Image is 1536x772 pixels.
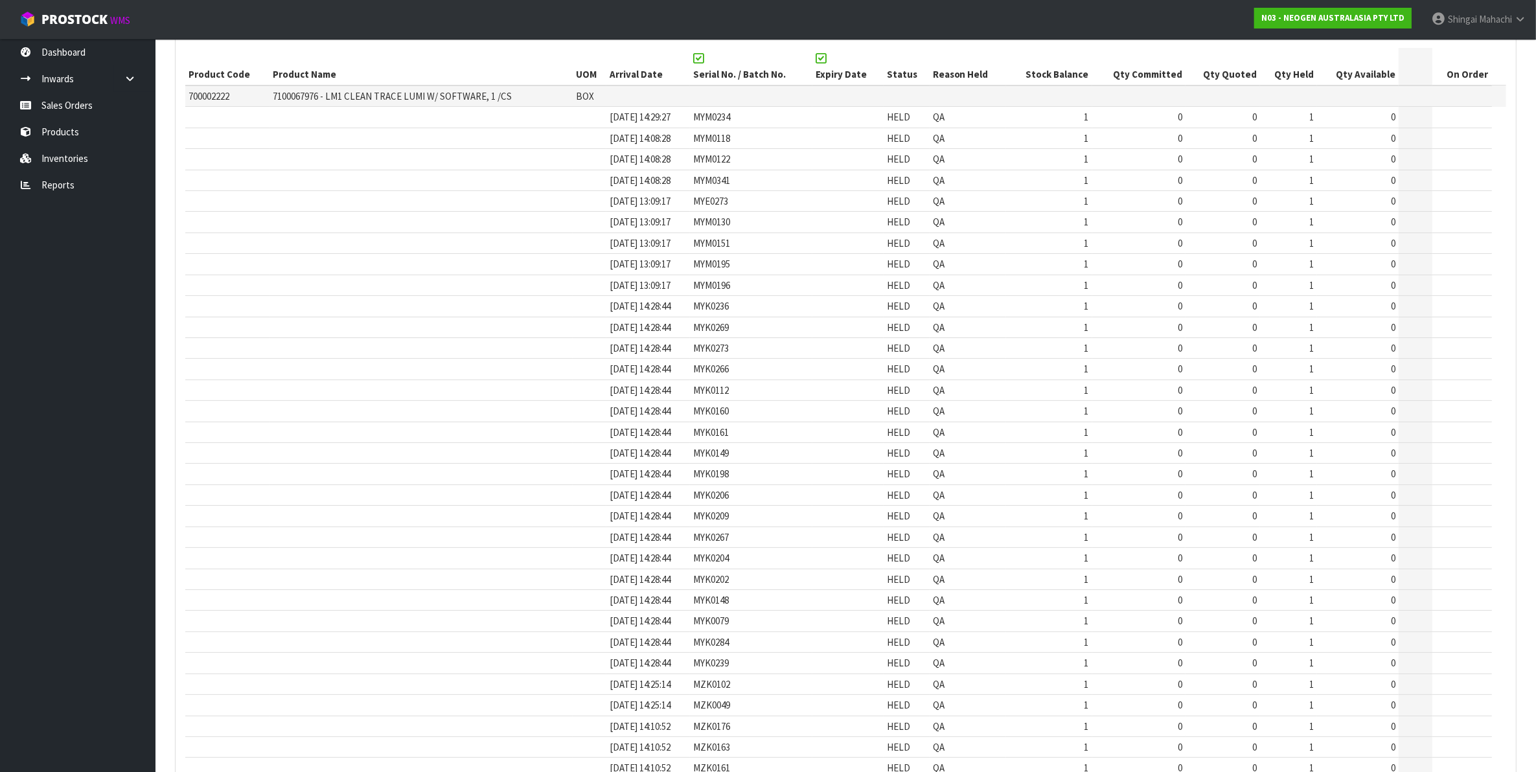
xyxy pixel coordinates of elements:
[1252,153,1257,165] span: 0
[1309,573,1314,585] span: 1
[933,657,945,669] span: QA
[887,384,910,396] span: HELD
[693,615,729,627] span: MYK0079
[610,573,671,585] span: [DATE] 14:28:44
[1309,300,1314,312] span: 1
[933,741,945,753] span: QA
[1178,174,1182,187] span: 0
[1084,699,1089,711] span: 1
[887,405,910,417] span: HELD
[693,489,729,501] span: MYK0206
[1391,132,1395,144] span: 0
[693,426,729,438] span: MYK0161
[1252,363,1257,375] span: 0
[1391,363,1395,375] span: 0
[573,48,606,85] th: UOM
[1252,678,1257,690] span: 0
[1391,468,1395,480] span: 0
[887,132,910,144] span: HELD
[693,363,729,375] span: MYK0266
[887,594,910,606] span: HELD
[1178,510,1182,522] span: 0
[693,216,730,228] span: MYM0130
[1178,342,1182,354] span: 0
[1084,384,1089,396] span: 1
[693,321,729,334] span: MYK0269
[610,594,671,606] span: [DATE] 14:28:44
[693,678,730,690] span: MZK0102
[1252,300,1257,312] span: 0
[1309,510,1314,522] span: 1
[1309,258,1314,270] span: 1
[1309,195,1314,207] span: 1
[693,342,729,354] span: MYK0273
[610,195,671,207] span: [DATE] 13:09:17
[1252,258,1257,270] span: 0
[887,237,910,249] span: HELD
[1084,363,1089,375] span: 1
[1178,237,1182,249] span: 0
[1178,132,1182,144] span: 0
[693,111,730,123] span: MYM0234
[1092,48,1186,85] th: Qty Committed
[1252,174,1257,187] span: 0
[1391,258,1395,270] span: 0
[933,363,945,375] span: QA
[887,363,910,375] span: HELD
[1084,258,1089,270] span: 1
[610,174,671,187] span: [DATE] 14:08:28
[1252,510,1257,522] span: 0
[1084,195,1089,207] span: 1
[1252,657,1257,669] span: 0
[887,174,910,187] span: HELD
[693,573,729,585] span: MYK0202
[1252,468,1257,480] span: 0
[933,111,945,123] span: QA
[1178,552,1182,564] span: 0
[1309,384,1314,396] span: 1
[1178,153,1182,165] span: 0
[693,510,729,522] span: MYK0209
[693,699,730,711] span: MZK0049
[610,153,671,165] span: [DATE] 14:08:28
[1252,237,1257,249] span: 0
[1309,216,1314,228] span: 1
[933,300,945,312] span: QA
[693,720,730,732] span: MZK0176
[1391,384,1395,396] span: 0
[610,132,671,144] span: [DATE] 14:08:28
[887,279,910,291] span: HELD
[610,321,671,334] span: [DATE] 14:28:44
[693,636,729,648] span: MYK0284
[1391,552,1395,564] span: 0
[933,615,945,627] span: QA
[1006,48,1092,85] th: Stock Balance
[606,48,690,85] th: Arrival Date
[110,14,130,27] small: WMS
[933,720,945,732] span: QA
[887,741,910,753] span: HELD
[1391,342,1395,354] span: 0
[887,615,910,627] span: HELD
[933,216,945,228] span: QA
[610,216,671,228] span: [DATE] 13:09:17
[610,615,671,627] span: [DATE] 14:28:44
[1309,279,1314,291] span: 1
[1252,636,1257,648] span: 0
[933,447,945,459] span: QA
[887,321,910,334] span: HELD
[610,531,671,543] span: [DATE] 14:28:44
[933,279,945,291] span: QA
[933,237,945,249] span: QA
[887,657,910,669] span: HELD
[1252,426,1257,438] span: 0
[610,258,671,270] span: [DATE] 13:09:17
[610,678,671,690] span: [DATE] 14:25:14
[1309,657,1314,669] span: 1
[610,741,671,753] span: [DATE] 14:10:52
[693,279,730,291] span: MYM0196
[693,132,730,144] span: MYM0118
[693,258,730,270] span: MYM0195
[1391,489,1395,501] span: 0
[610,447,671,459] span: [DATE] 14:28:44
